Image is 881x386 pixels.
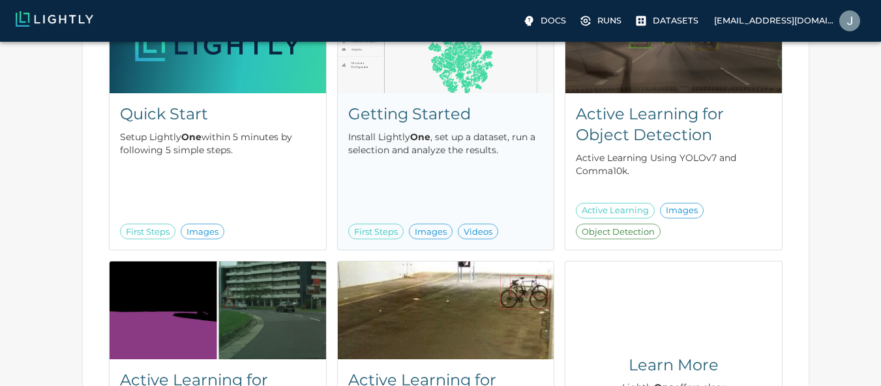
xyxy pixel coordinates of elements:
span: Images [181,226,224,239]
b: One [181,131,202,143]
span: Object Detection [576,226,660,239]
img: Lightly [16,11,93,27]
span: Active Learning [576,204,654,217]
p: Datasets [653,14,698,27]
b: One [410,131,430,143]
h5: Quick Start [120,104,316,125]
span: First Steps [349,226,403,239]
img: Active Learning for Videos [338,261,554,359]
img: Junaid Ahmed [839,10,860,31]
p: [EMAIL_ADDRESS][DOMAIN_NAME] [714,14,834,27]
span: First Steps [121,226,175,239]
p: Active Learning Using YOLOv7 and Comma10k. [576,151,771,177]
span: Videos [458,226,498,239]
p: Docs [541,14,566,27]
a: Please complete one of our getting started guides to active the full UI [576,10,627,31]
span: Images [410,226,452,239]
p: Setup Lightly within 5 minutes by following 5 simple steps. [120,130,316,156]
p: Install Lightly , set up a dataset, run a selection and analyze the results. [348,130,544,156]
img: Active Learning for Semantic Segmentation [110,261,326,359]
p: Runs [597,14,621,27]
a: Please complete one of our getting started guides to active the full UI [632,10,704,31]
h5: Active Learning for Object Detection [576,104,771,145]
h5: Getting Started [348,104,544,125]
h5: Learn More [597,355,751,376]
span: Images [661,204,703,217]
label: Docs [520,10,571,31]
label: [EMAIL_ADDRESS][DOMAIN_NAME]Junaid Ahmed [709,7,865,35]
